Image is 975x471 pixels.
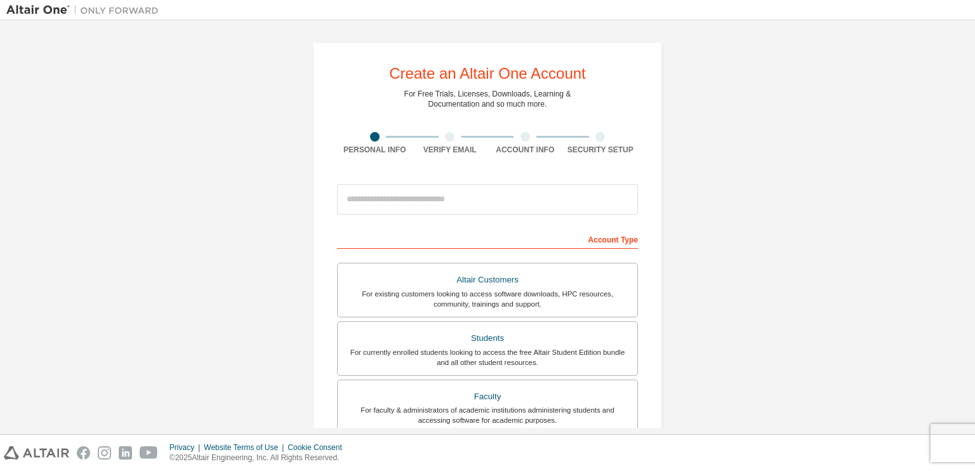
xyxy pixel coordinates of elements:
[169,453,350,463] p: © 2025 Altair Engineering, Inc. All Rights Reserved.
[288,442,349,453] div: Cookie Consent
[6,4,165,17] img: Altair One
[345,388,630,406] div: Faculty
[204,442,288,453] div: Website Terms of Use
[169,442,204,453] div: Privacy
[345,329,630,347] div: Students
[337,229,638,249] div: Account Type
[77,446,90,460] img: facebook.svg
[98,446,111,460] img: instagram.svg
[119,446,132,460] img: linkedin.svg
[345,271,630,289] div: Altair Customers
[4,446,69,460] img: altair_logo.svg
[140,446,158,460] img: youtube.svg
[563,145,639,155] div: Security Setup
[345,405,630,425] div: For faculty & administrators of academic institutions administering students and accessing softwa...
[337,145,413,155] div: Personal Info
[413,145,488,155] div: Verify Email
[404,89,571,109] div: For Free Trials, Licenses, Downloads, Learning & Documentation and so much more.
[345,347,630,368] div: For currently enrolled students looking to access the free Altair Student Edition bundle and all ...
[345,289,630,309] div: For existing customers looking to access software downloads, HPC resources, community, trainings ...
[487,145,563,155] div: Account Info
[389,66,586,81] div: Create an Altair One Account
